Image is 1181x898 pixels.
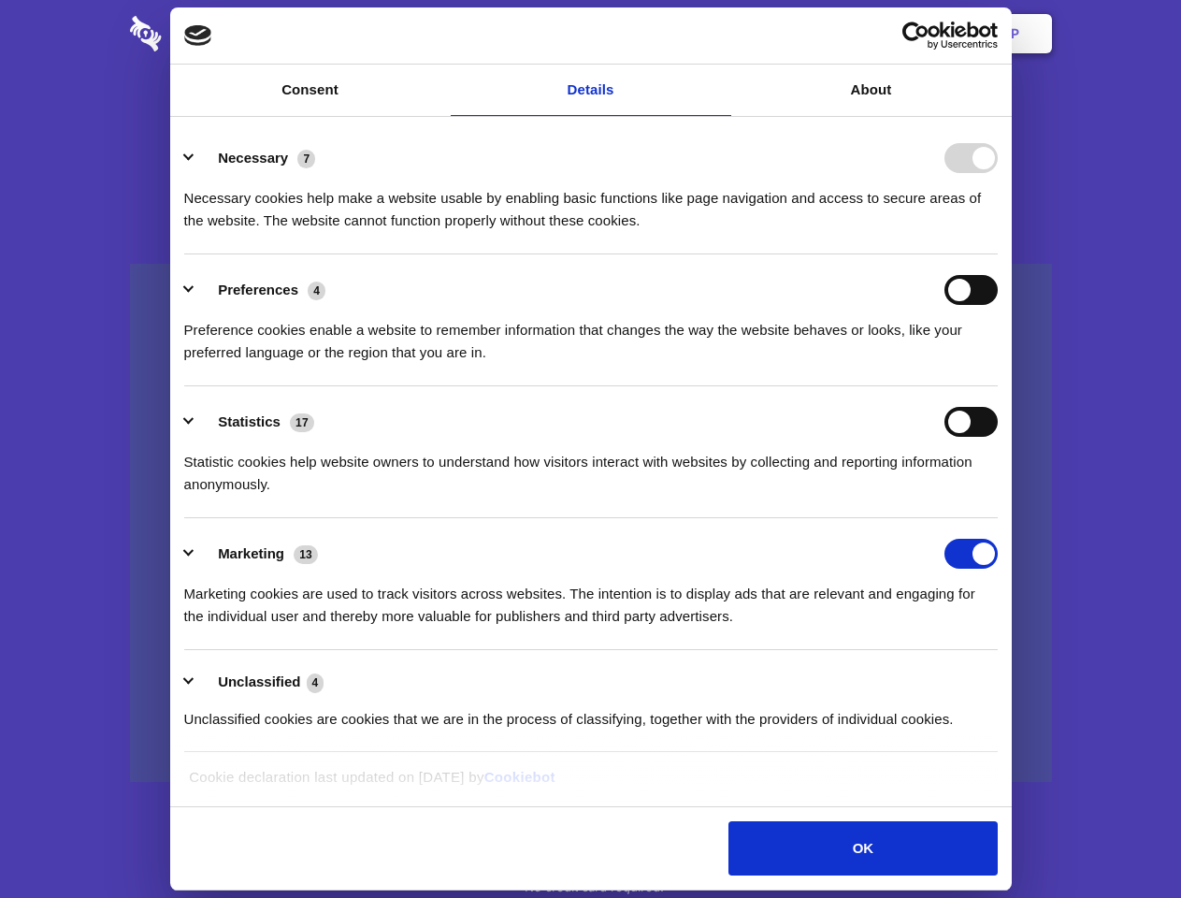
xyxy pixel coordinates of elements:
button: Unclassified (4) [184,671,336,694]
span: 4 [308,282,325,300]
iframe: Drift Widget Chat Controller [1087,804,1159,876]
h1: Eliminate Slack Data Loss. [130,84,1052,152]
span: 13 [294,545,318,564]
label: Necessary [218,150,288,166]
div: Marketing cookies are used to track visitors across websites. The intention is to display ads tha... [184,569,998,628]
a: Contact [758,5,844,63]
a: Cookiebot [484,769,555,785]
a: Pricing [549,5,630,63]
div: Unclassified cookies are cookies that we are in the process of classifying, together with the pro... [184,694,998,731]
button: Statistics (17) [184,407,326,437]
span: 4 [307,673,324,692]
h4: Auto-redaction of sensitive data, encrypted data sharing and self-destructing private chats. Shar... [130,170,1052,232]
span: 17 [290,413,314,432]
img: logo [184,25,212,46]
div: Statistic cookies help website owners to understand how visitors interact with websites by collec... [184,437,998,496]
button: Marketing (13) [184,539,330,569]
button: Preferences (4) [184,275,338,305]
a: About [731,65,1012,116]
button: OK [728,821,997,876]
a: Consent [170,65,451,116]
span: 7 [297,150,315,168]
a: Wistia video thumbnail [130,264,1052,783]
button: Necessary (7) [184,143,327,173]
label: Statistics [218,413,281,429]
img: logo-wordmark-white-trans-d4663122ce5f474addd5e946df7df03e33cb6a1c49d2221995e7729f52c070b2.svg [130,16,290,51]
div: Cookie declaration last updated on [DATE] by [175,766,1006,803]
label: Preferences [218,282,298,297]
div: Preference cookies enable a website to remember information that changes the way the website beha... [184,305,998,364]
a: Details [451,65,731,116]
div: Necessary cookies help make a website usable by enabling basic functions like page navigation and... [184,173,998,232]
a: Login [848,5,929,63]
a: Usercentrics Cookiebot - opens in a new window [834,22,998,50]
label: Marketing [218,545,284,561]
